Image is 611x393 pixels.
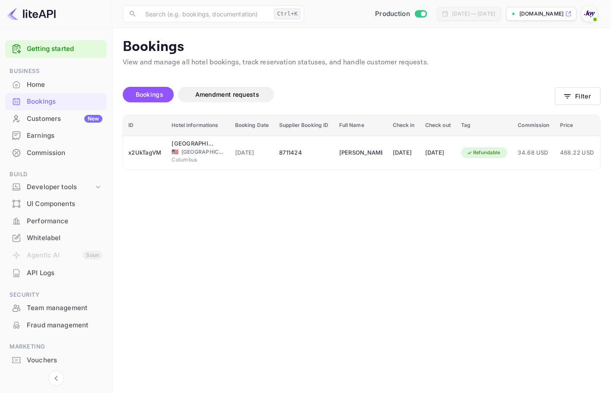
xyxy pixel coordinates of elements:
div: Fraud management [27,320,102,330]
a: Team management [5,300,107,316]
span: Amendment requests [195,91,259,98]
span: 34.68 USD [518,148,549,158]
th: ID [123,115,166,136]
div: [DATE] [393,146,415,160]
div: Refundable [461,147,506,158]
div: Ctrl+K [274,8,301,19]
p: Bookings [123,38,601,56]
span: 468.22 USD [560,148,603,158]
th: Supplier Booking ID [274,115,334,136]
a: Fraud management [5,317,107,333]
div: Bookings [27,97,102,107]
div: New [84,115,102,123]
div: Home [27,80,102,90]
div: Switch to Sandbox mode [372,9,430,19]
div: Customers [27,114,102,124]
p: View and manage all hotel bookings, track reservation statuses, and handle customer requests. [123,57,601,68]
th: Hotel informations [166,115,229,136]
span: Build [5,170,107,179]
span: United States of America [172,149,178,155]
a: Getting started [27,44,102,54]
div: Brian Dugan [339,146,382,160]
div: Team management [27,303,102,313]
th: Price [555,115,608,136]
div: Getting started [5,40,107,58]
div: [DATE] [425,146,451,160]
a: Performance [5,213,107,229]
span: Columbus [172,156,215,164]
div: Performance [5,213,107,230]
p: [DOMAIN_NAME] [519,10,563,18]
div: Whitelabel [27,233,102,243]
div: Performance [27,216,102,226]
span: Bookings [136,91,163,98]
div: API Logs [5,265,107,282]
div: [DATE] — [DATE] [452,10,495,18]
a: Whitelabel [5,230,107,246]
div: Home [5,76,107,93]
div: Commission [27,148,102,158]
span: [DATE] [235,148,269,158]
div: 8711424 [279,146,328,160]
div: Bookings [5,93,107,110]
div: Vouchers [27,355,102,365]
span: Business [5,67,107,76]
th: Tag [456,115,513,136]
img: With Joy [582,7,596,21]
a: Earnings [5,127,107,143]
div: Earnings [5,127,107,144]
span: Security [5,290,107,300]
div: account-settings tabs [123,87,555,102]
span: [GEOGRAPHIC_DATA] [181,148,225,156]
th: Full Name [334,115,388,136]
th: Check out [420,115,456,136]
div: API Logs [27,268,102,278]
div: UI Components [5,196,107,212]
div: UI Components [27,199,102,209]
a: API Logs [5,265,107,281]
button: Collapse navigation [48,371,64,386]
div: Developer tools [27,182,94,192]
div: Whitelabel [5,230,107,247]
a: Home [5,76,107,92]
a: CustomersNew [5,111,107,127]
a: Commission [5,145,107,161]
div: Team management [5,300,107,317]
span: Production [375,9,410,19]
th: Commission [512,115,554,136]
img: LiteAPI logo [7,7,56,21]
div: Commission [5,145,107,162]
a: Bookings [5,93,107,109]
div: Vouchers [5,352,107,369]
div: Earnings [27,131,102,141]
span: Marketing [5,342,107,352]
th: Booking Date [230,115,274,136]
a: UI Components [5,196,107,212]
div: Hampton Inn & Suites Columbus-Downtown [172,139,215,148]
input: Search (e.g. bookings, documentation) [140,5,270,22]
th: Check in [388,115,420,136]
a: Vouchers [5,352,107,368]
button: Filter [555,87,601,105]
div: Fraud management [5,317,107,334]
div: Developer tools [5,180,107,195]
div: x2UkTagVM [128,146,161,160]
